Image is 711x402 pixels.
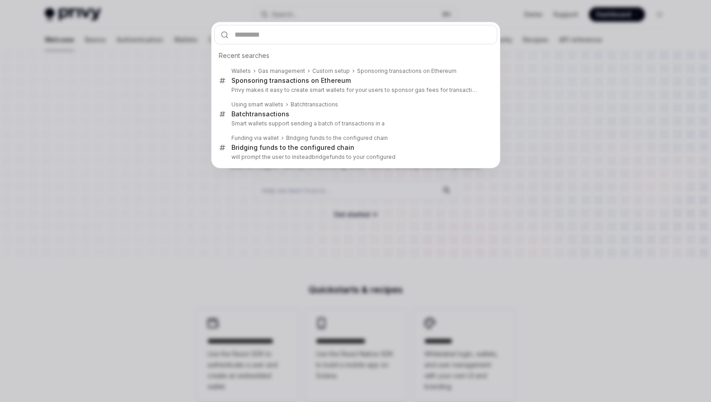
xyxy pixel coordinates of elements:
span: Recent searches [219,51,269,60]
b: Batch [291,101,306,108]
div: Gas management [258,67,305,75]
b: Sponsor [231,77,258,84]
b: bridge [312,153,330,160]
div: Bridging funds to the configured chain [231,144,354,152]
div: transactions [291,101,338,108]
div: ing transactions on Ethereum [231,77,351,85]
b: Batch [231,110,250,118]
div: Custom setup [312,67,350,75]
p: Privy makes it easy to create smart wallets for your users to sponsor gas fees for transactions [231,86,478,94]
div: transactions [231,110,289,118]
div: Bridging funds to the configured chain [286,134,388,142]
div: Funding via wallet [231,134,279,142]
p: Smart wallets support sending a batch of transactions in a [231,120,478,127]
div: Sponsoring transactions on Ethereum [357,67,457,75]
p: will prompt the user to instead funds to your configured [231,153,478,161]
div: Wallets [231,67,251,75]
div: Using smart wallets [231,101,283,108]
